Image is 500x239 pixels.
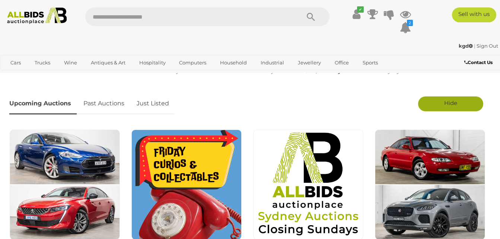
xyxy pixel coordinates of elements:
[174,57,211,69] a: Computers
[293,57,326,69] a: Jewellery
[477,43,498,49] a: Sign Out
[215,57,252,69] a: Household
[131,93,175,115] a: Just Listed
[292,7,329,26] button: Search
[459,43,473,49] strong: kgd
[418,96,483,111] a: Hide
[358,57,383,69] a: Sports
[30,57,55,69] a: Trucks
[6,57,26,69] a: Cars
[474,43,475,49] span: |
[9,93,77,115] a: Upcoming Auctions
[4,7,70,24] img: Allbids.com.au
[400,21,411,34] a: 2
[464,58,494,67] a: Contact Us
[464,60,493,65] b: Contact Us
[6,69,68,81] a: [GEOGRAPHIC_DATA]
[459,43,474,49] a: kgd
[256,57,289,69] a: Industrial
[452,7,496,22] a: Sell with us
[134,57,171,69] a: Hospitality
[78,93,130,115] a: Past Auctions
[59,57,82,69] a: Wine
[357,6,364,13] i: ✔
[351,7,362,21] a: ✔
[86,57,130,69] a: Antiques & Art
[407,20,413,26] i: 2
[330,57,354,69] a: Office
[444,99,457,106] span: Hide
